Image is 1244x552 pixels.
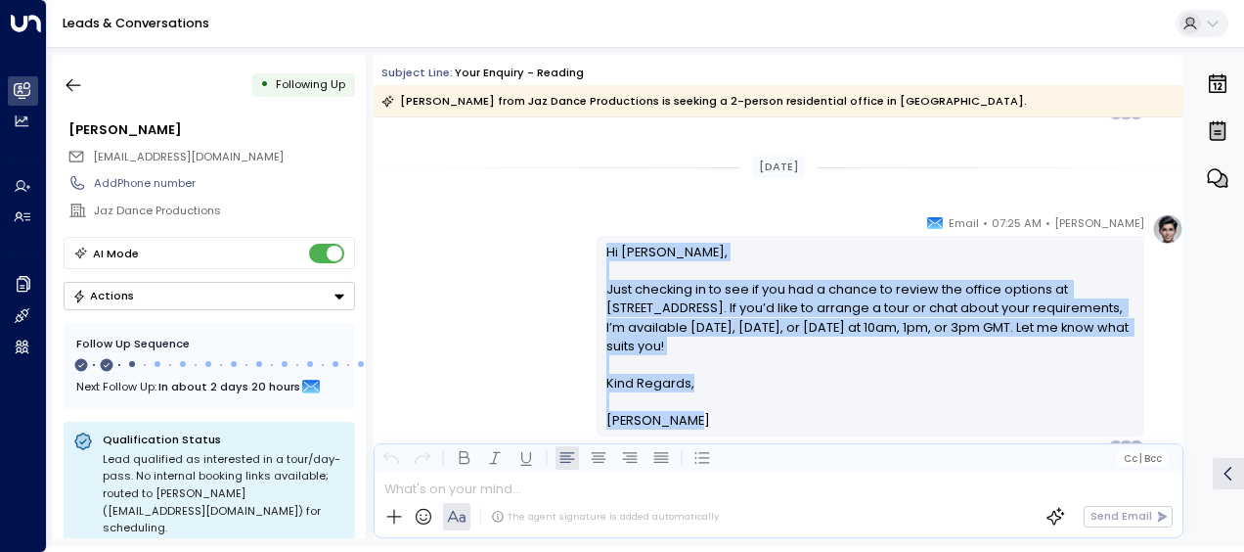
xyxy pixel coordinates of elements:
div: Lead qualified as interested in a tour/day-pass. No internal booking links available; routed to [... [103,451,345,537]
span: In about 2 days 20 hours [158,376,300,397]
img: profile-logo.png [1152,213,1183,245]
div: H [1108,439,1124,455]
span: Email [949,213,979,233]
span: info@jazdanceproductions.co.uk [93,149,284,165]
span: Following Up [276,76,345,92]
div: Next Follow Up: [76,376,342,397]
div: N [1118,439,1133,455]
div: Your enquiry - Reading [455,65,584,81]
span: Cc Bcc [1124,453,1162,464]
p: Qualification Status [103,432,345,447]
span: [PERSON_NAME] [606,411,710,430]
button: Redo [411,446,434,470]
div: [PERSON_NAME] from Jaz Dance Productions is seeking a 2-person residential office in [GEOGRAPHIC_... [381,91,1027,111]
span: • [983,213,988,233]
span: • [1045,213,1050,233]
div: The agent signature is added automatically [491,510,719,524]
span: | [1139,453,1142,464]
a: Leads & Conversations [63,15,209,31]
div: Button group with a nested menu [64,282,355,310]
div: Jaz Dance Productions [94,203,354,219]
div: AddPhone number [94,175,354,192]
span: [EMAIL_ADDRESS][DOMAIN_NAME] [93,149,284,164]
div: Actions [72,289,134,302]
span: Kind Regards, [606,374,694,392]
div: • [260,70,269,99]
button: Undo [379,446,403,470]
span: Subject Line: [381,65,453,80]
div: AI Mode [93,244,139,263]
div: I [1129,439,1144,455]
span: 07:25 AM [992,213,1042,233]
span: [PERSON_NAME] [1054,213,1144,233]
div: [DATE] [752,156,805,178]
div: [PERSON_NAME] [68,120,354,139]
button: Actions [64,282,355,310]
p: Hi [PERSON_NAME], Just checking in to see if you had a chance to review the office options at [ST... [606,243,1135,374]
button: Cc|Bcc [1117,451,1168,466]
div: Follow Up Sequence [76,336,342,352]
